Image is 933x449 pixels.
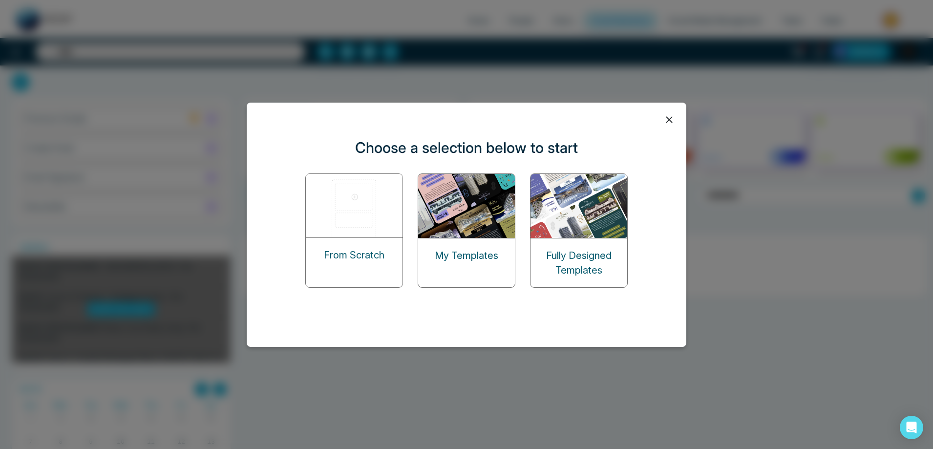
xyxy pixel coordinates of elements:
[418,174,516,238] img: my-templates.png
[355,137,578,159] p: Choose a selection below to start
[324,248,384,262] p: From Scratch
[435,248,498,263] p: My Templates
[306,174,403,237] img: start-from-scratch.png
[530,174,628,238] img: designed-templates.png
[900,416,923,439] div: Open Intercom Messenger
[530,248,627,278] p: Fully Designed Templates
